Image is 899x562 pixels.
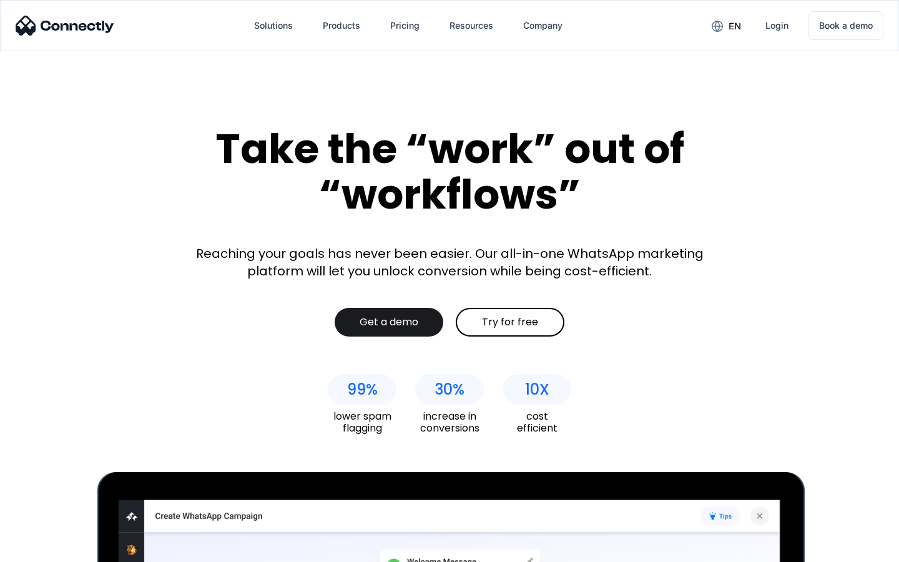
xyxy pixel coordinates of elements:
[12,540,75,558] aside: Language selected: English
[415,410,484,434] div: increase in conversions
[808,11,883,40] a: Book a demo
[525,381,549,398] div: 10X
[435,381,464,398] div: 30%
[449,17,493,34] div: Resources
[187,245,712,280] div: Reaching your goals has never been easier. Our all-in-one WhatsApp marketing platform will let yo...
[169,126,730,217] div: Take the “work” out of “workflows”
[328,410,396,434] div: lower spam flagging
[729,17,741,35] div: en
[503,410,571,434] div: cost efficient
[25,540,75,558] ul: Language list
[765,17,788,34] div: Login
[335,308,443,337] a: Get a demo
[523,17,562,34] div: Company
[16,16,114,36] img: Connectly Logo
[390,17,420,34] div: Pricing
[254,17,293,34] div: Solutions
[347,381,378,398] div: 99%
[360,316,418,328] div: Get a demo
[755,11,798,41] a: Login
[380,11,430,41] a: Pricing
[323,17,360,34] div: Products
[482,316,538,328] div: Try for free
[456,308,564,337] a: Try for free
